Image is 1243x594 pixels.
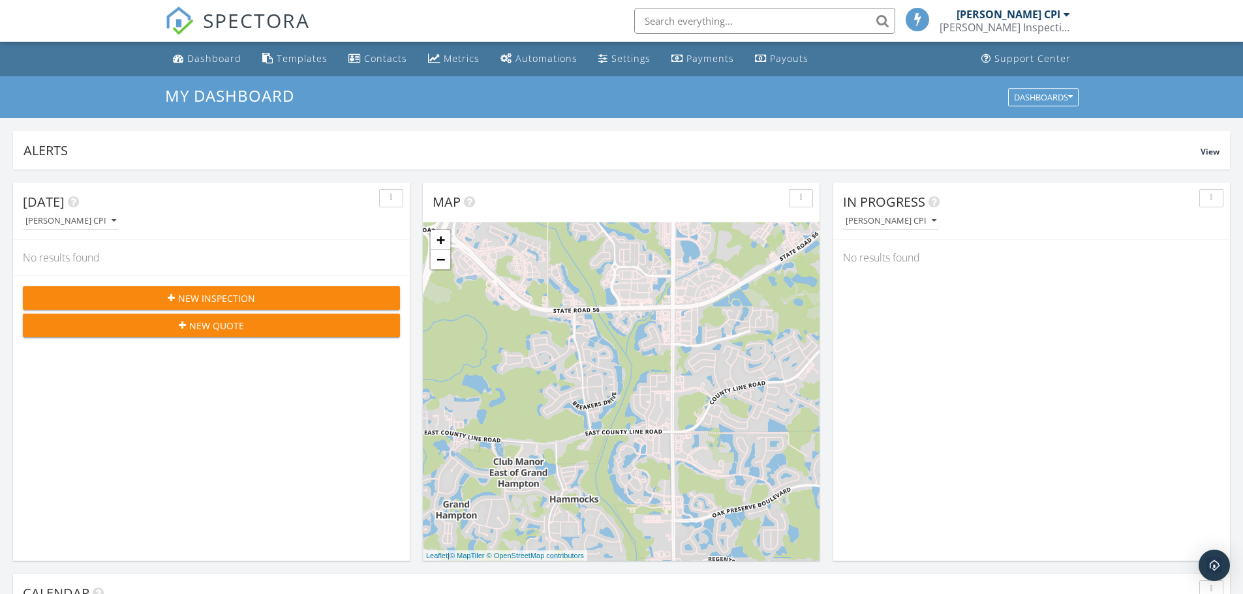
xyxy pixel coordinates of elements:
div: [PERSON_NAME] CPI [957,8,1060,21]
span: Map [433,193,461,211]
div: Dashboard [187,52,241,65]
button: [PERSON_NAME] CPI [843,213,939,230]
div: No results found [13,240,410,275]
a: Payments [666,47,739,71]
div: Alerts [23,141,1201,159]
span: New Quote [189,319,244,333]
a: Metrics [423,47,485,71]
button: Dashboards [1008,88,1079,106]
div: Templates [277,52,328,65]
img: The Best Home Inspection Software - Spectora [165,7,194,35]
div: | [423,550,587,561]
div: Payouts [770,52,808,65]
a: Leaflet [426,552,448,559]
button: New Inspection [23,286,400,310]
a: Templates [257,47,333,71]
a: © OpenStreetMap contributors [487,552,584,559]
div: [PERSON_NAME] CPI [25,216,116,226]
span: In Progress [843,193,925,211]
a: Zoom out [431,250,450,269]
a: Zoom in [431,230,450,250]
div: [PERSON_NAME] CPI [846,216,936,226]
div: Dashboards [1014,93,1073,102]
div: No results found [833,240,1230,275]
div: Silva Inspection Services LLC [940,21,1070,34]
div: Automations [515,52,577,65]
a: Payouts [750,47,814,71]
input: Search everything... [634,8,895,34]
span: SPECTORA [203,7,310,34]
div: Support Center [994,52,1071,65]
a: Contacts [343,47,412,71]
button: [PERSON_NAME] CPI [23,213,119,230]
a: Support Center [976,47,1076,71]
div: Open Intercom Messenger [1199,550,1230,581]
div: Settings [611,52,651,65]
a: Settings [593,47,656,71]
a: Dashboard [168,47,247,71]
div: Payments [686,52,734,65]
div: Contacts [364,52,407,65]
span: New Inspection [178,291,255,305]
button: New Quote [23,314,400,337]
div: Metrics [444,52,480,65]
a: SPECTORA [165,18,310,45]
a: © MapTiler [450,552,485,559]
a: Automations (Basic) [495,47,583,71]
span: [DATE] [23,193,65,211]
span: View [1201,146,1220,157]
span: My Dashboard [165,85,294,106]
